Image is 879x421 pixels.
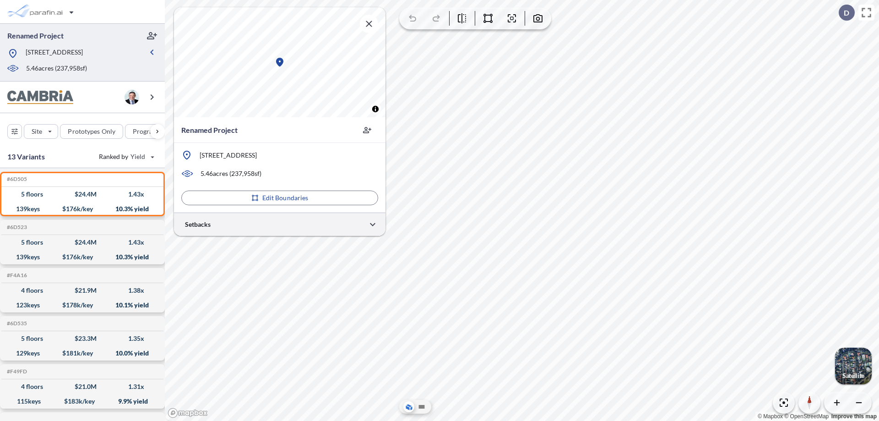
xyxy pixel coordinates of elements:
[174,7,385,117] canvas: Map
[835,348,872,384] img: Switcher Image
[784,413,829,420] a: OpenStreetMap
[133,127,158,136] p: Program
[842,372,864,379] p: Satellite
[262,193,309,202] p: Edit Boundaries
[835,348,872,384] button: Switcher ImageSatellite
[758,413,783,420] a: Mapbox
[200,151,257,160] p: [STREET_ADDRESS]
[201,169,261,178] p: 5.46 acres ( 237,958 sf)
[32,127,42,136] p: Site
[26,64,87,74] p: 5.46 acres ( 237,958 sf)
[68,127,115,136] p: Prototypes Only
[373,104,378,114] span: Toggle attribution
[130,152,146,161] span: Yield
[5,272,27,279] h5: Click to copy the code
[125,90,139,104] img: user logo
[24,124,58,139] button: Site
[831,413,877,420] a: Improve this map
[125,124,174,139] button: Program
[7,90,73,104] img: BrandImage
[370,104,381,115] button: Toggle attribution
[181,125,238,136] p: Renamed Project
[5,224,27,230] h5: Click to copy the code
[168,408,208,418] a: Mapbox homepage
[60,124,123,139] button: Prototypes Only
[844,9,849,17] p: D
[274,57,285,68] div: Map marker
[5,368,27,375] h5: Click to copy the code
[92,149,160,164] button: Ranked by Yield
[5,320,27,327] h5: Click to copy the code
[403,401,414,412] button: Aerial View
[416,401,427,412] button: Site Plan
[26,48,83,59] p: [STREET_ADDRESS]
[5,176,27,182] h5: Click to copy the code
[7,31,64,41] p: Renamed Project
[7,151,45,162] p: 13 Variants
[181,191,378,205] button: Edit Boundaries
